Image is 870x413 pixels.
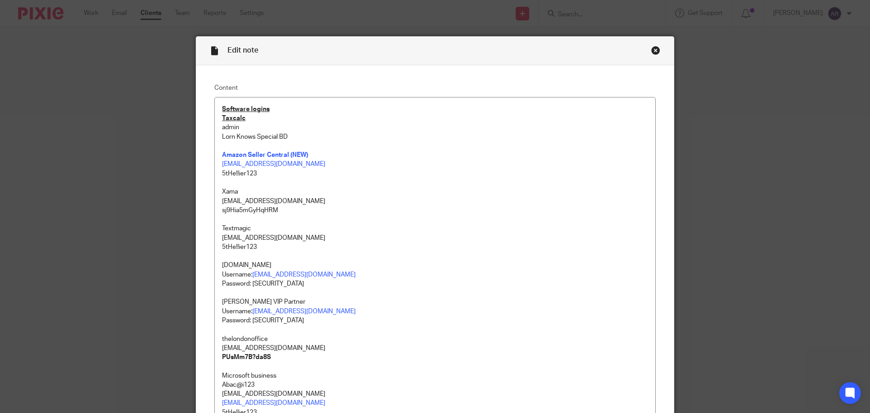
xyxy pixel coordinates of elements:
[222,307,648,316] p: Username:
[222,354,271,360] strong: PUsMm7B?da8S
[222,261,648,270] p: [DOMAIN_NAME]
[222,371,648,380] p: Microsoft business
[222,224,648,233] p: Textmagic
[252,308,356,315] a: [EMAIL_ADDRESS][DOMAIN_NAME]
[222,270,648,279] p: Username:
[222,344,648,353] p: [EMAIL_ADDRESS][DOMAIN_NAME]
[222,400,325,406] a: [EMAIL_ADDRESS][DOMAIN_NAME]
[214,83,656,92] label: Content
[222,206,648,215] p: sj9Hia5mGyHqHRM
[222,169,648,178] p: 5tHe!!ier123
[222,233,648,243] p: [EMAIL_ADDRESS][DOMAIN_NAME]
[222,161,325,167] a: [EMAIL_ADDRESS][DOMAIN_NAME]
[227,47,258,54] span: Edit note
[222,152,308,158] a: Amazon Seller Central (NEW)
[222,187,648,196] p: Xama
[222,380,648,389] p: Abac@i123
[222,316,648,325] p: Password: [SECURITY_DATA]
[222,123,648,132] p: admin
[222,335,648,344] p: thelondonoffice
[252,272,356,278] a: [EMAIL_ADDRESS][DOMAIN_NAME]
[222,197,648,206] p: [EMAIL_ADDRESS][DOMAIN_NAME]
[222,389,648,398] p: [EMAIL_ADDRESS][DOMAIN_NAME]
[222,132,648,160] p: Lorn Knows Special BD
[222,279,648,288] p: Password: [SECURITY_DATA]
[222,243,648,252] p: 5tHe!!ier123
[222,297,648,306] p: [PERSON_NAME] VIP Partner
[222,106,270,121] u: Software logins Taxcalc
[651,46,660,55] div: Close this dialog window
